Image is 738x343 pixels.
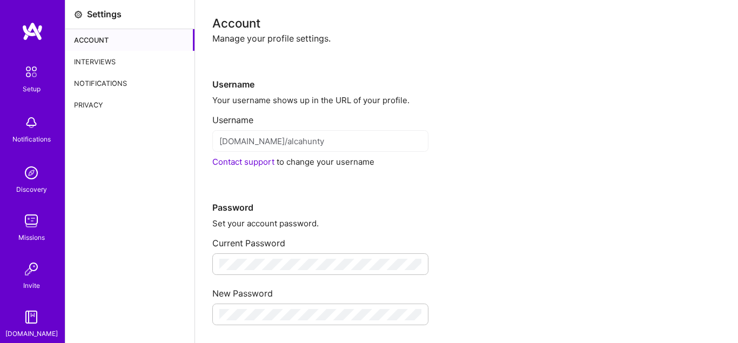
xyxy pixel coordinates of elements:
[212,157,274,167] a: Contact support
[65,72,194,94] div: Notifications
[18,232,45,243] div: Missions
[5,328,58,339] div: [DOMAIN_NAME]
[23,280,40,291] div: Invite
[87,9,122,20] div: Settings
[21,306,42,328] img: guide book
[65,94,194,116] div: Privacy
[65,29,194,51] div: Account
[212,218,721,229] div: Set your account password.
[212,279,721,299] div: New Password
[212,95,721,106] div: Your username shows up in the URL of your profile.
[212,17,721,29] div: Account
[12,133,51,145] div: Notifications
[21,210,42,232] img: teamwork
[22,22,43,41] img: logo
[212,33,721,44] div: Manage your profile settings.
[16,184,47,195] div: Discovery
[23,83,41,95] div: Setup
[212,44,721,90] div: Username
[21,258,42,280] img: Invite
[21,162,42,184] img: discovery
[212,156,721,167] div: to change your username
[212,167,721,213] div: Password
[65,51,194,72] div: Interviews
[21,112,42,133] img: bell
[212,106,721,126] div: Username
[74,10,83,19] i: icon Settings
[20,60,43,83] img: setup
[212,229,721,249] div: Current Password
